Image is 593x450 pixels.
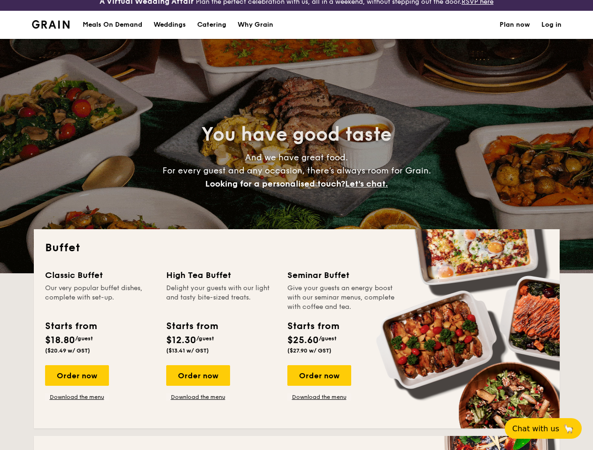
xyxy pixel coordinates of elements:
div: Starts from [287,319,339,333]
a: Download the menu [166,393,230,401]
div: Weddings [154,11,186,39]
a: Download the menu [45,393,109,401]
h2: Buffet [45,240,548,255]
img: Grain [32,20,70,29]
a: Weddings [148,11,192,39]
div: Meals On Demand [83,11,142,39]
div: Delight your guests with our light and tasty bite-sized treats. [166,284,276,312]
div: Seminar Buffet [287,269,397,282]
span: $12.30 [166,335,196,346]
a: Meals On Demand [77,11,148,39]
div: Order now [287,365,351,386]
h1: Catering [197,11,226,39]
span: And we have great food. For every guest and any occasion, there’s always room for Grain. [162,152,431,189]
div: Order now [45,365,109,386]
div: Why Grain [238,11,273,39]
span: /guest [75,335,93,342]
span: /guest [196,335,214,342]
a: Plan now [500,11,530,39]
span: Chat with us [512,424,559,433]
a: Catering [192,11,232,39]
a: Logotype [32,20,70,29]
span: ($13.41 w/ GST) [166,347,209,354]
div: High Tea Buffet [166,269,276,282]
span: Looking for a personalised touch? [205,179,345,189]
span: ($27.90 w/ GST) [287,347,331,354]
span: 🦙 [563,423,574,434]
div: Order now [166,365,230,386]
span: Let's chat. [345,179,388,189]
a: Log in [541,11,562,39]
button: Chat with us🦙 [505,418,582,439]
span: $18.80 [45,335,75,346]
span: $25.60 [287,335,319,346]
a: Why Grain [232,11,279,39]
div: Our very popular buffet dishes, complete with set-up. [45,284,155,312]
div: Classic Buffet [45,269,155,282]
span: You have good taste [201,123,392,146]
div: Starts from [45,319,96,333]
a: Download the menu [287,393,351,401]
span: /guest [319,335,337,342]
span: ($20.49 w/ GST) [45,347,90,354]
div: Give your guests an energy boost with our seminar menus, complete with coffee and tea. [287,284,397,312]
div: Starts from [166,319,217,333]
